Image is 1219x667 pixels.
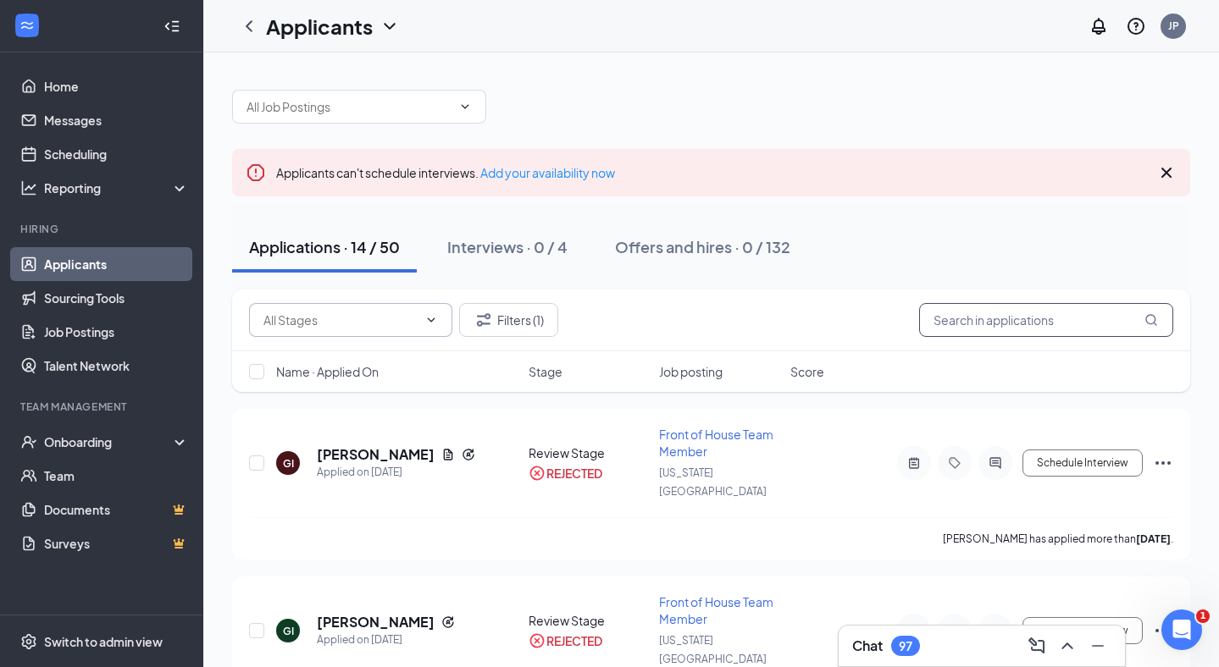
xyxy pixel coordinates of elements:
[529,363,562,380] span: Stage
[266,12,373,41] h1: Applicants
[44,349,189,383] a: Talent Network
[44,315,189,349] a: Job Postings
[458,100,472,113] svg: ChevronDown
[615,236,790,257] div: Offers and hires · 0 / 132
[1126,16,1146,36] svg: QuestionInfo
[1022,449,1143,477] button: Schedule Interview
[317,445,435,464] h5: [PERSON_NAME]
[163,18,180,35] svg: Collapse
[447,236,568,257] div: Interviews · 0 / 4
[380,16,400,36] svg: ChevronDown
[317,613,435,631] h5: [PERSON_NAME]
[659,594,773,626] span: Front of House Team Member
[529,632,546,649] svg: CrossCircle
[985,624,1006,637] svg: ActiveChat
[546,465,602,482] div: REJECTED
[44,137,189,171] a: Scheduling
[790,363,824,380] span: Score
[239,16,259,36] svg: ChevronLeft
[659,427,773,459] span: Front of House Team Member
[441,448,455,461] svg: Document
[546,632,602,649] div: REJECTED
[1084,632,1111,659] button: Minimize
[1153,453,1173,473] svg: Ellipses
[1196,609,1210,623] span: 1
[899,639,912,653] div: 97
[247,97,452,116] input: All Job Postings
[904,456,924,470] svg: ActiveNote
[462,448,475,461] svg: Reapply
[1089,16,1109,36] svg: Notifications
[283,624,294,638] div: GI
[985,456,1006,470] svg: ActiveChat
[44,281,189,315] a: Sourcing Tools
[249,236,400,257] div: Applications · 14 / 50
[1027,636,1047,656] svg: ComposeMessage
[459,303,558,337] button: Filter Filters (1)
[1054,632,1081,659] button: ChevronUp
[276,165,615,180] span: Applicants can't schedule interviews.
[20,179,37,196] svg: Analysis
[945,624,965,637] svg: ActiveTag
[529,444,650,461] div: Review Stage
[474,310,494,330] svg: Filter
[44,103,189,137] a: Messages
[317,631,455,648] div: Applied on [DATE]
[945,456,965,470] svg: Tag
[19,17,36,34] svg: WorkstreamLogo
[44,179,190,196] div: Reporting
[529,465,546,482] svg: CrossCircle
[20,633,37,650] svg: Settings
[276,363,379,380] span: Name · Applied On
[1136,532,1171,545] b: [DATE]
[943,532,1173,546] p: [PERSON_NAME] has applied more than .
[20,400,186,414] div: Team Management
[1022,617,1143,644] button: Schedule Interview
[44,493,189,526] a: DocumentsCrown
[44,526,189,560] a: SurveysCrown
[904,624,924,637] svg: Note
[529,612,650,629] div: Review Stage
[659,466,767,498] span: [US_STATE][GEOGRAPHIC_DATA]
[480,165,615,180] a: Add your availability now
[852,637,883,655] h3: Chat
[1144,313,1158,327] svg: MagnifyingGlass
[44,459,189,493] a: Team
[1156,163,1177,183] svg: Cross
[20,222,186,236] div: Hiring
[1153,620,1173,641] svg: Ellipses
[20,433,37,450] svg: UserCheck
[263,311,418,329] input: All Stages
[246,163,266,183] svg: Error
[1168,19,1179,33] div: JP
[919,303,1173,337] input: Search in applications
[44,433,175,450] div: Onboarding
[44,247,189,281] a: Applicants
[1057,636,1078,656] svg: ChevronUp
[1023,632,1050,659] button: ComposeMessage
[283,456,294,471] div: GI
[1161,609,1202,650] iframe: Intercom live chat
[44,633,163,650] div: Switch to admin view
[44,69,189,103] a: Home
[317,464,475,481] div: Applied on [DATE]
[424,313,438,327] svg: ChevronDown
[1088,636,1108,656] svg: Minimize
[441,615,455,629] svg: Reapply
[659,634,767,665] span: [US_STATE][GEOGRAPHIC_DATA]
[659,363,723,380] span: Job posting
